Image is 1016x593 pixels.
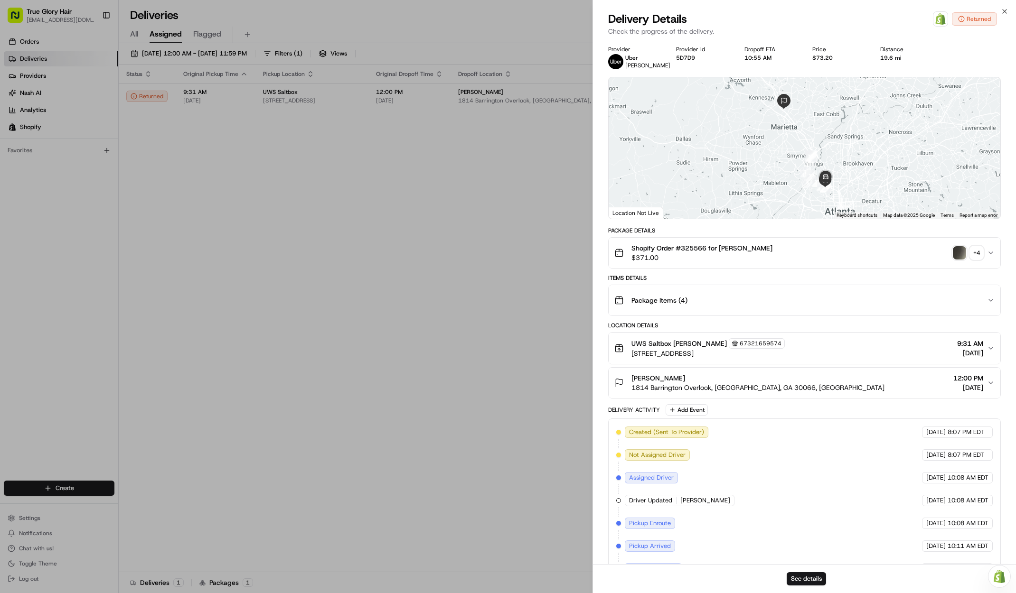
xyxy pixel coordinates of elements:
[926,519,946,528] span: [DATE]
[161,93,173,105] button: Start new chat
[806,170,817,181] div: 12
[926,451,946,459] span: [DATE]
[948,473,988,482] span: 10:08 AM EDT
[625,62,670,69] span: [PERSON_NAME]
[806,151,816,162] div: 11
[9,9,28,28] img: Nash
[800,167,811,177] div: 7
[680,496,730,505] span: [PERSON_NAME]
[970,246,983,259] div: + 4
[948,542,988,550] span: 10:11 AM EDT
[94,161,115,168] span: Pylon
[933,11,948,27] a: Shopify
[625,54,638,62] span: Uber
[948,428,984,436] span: 8:07 PM EDT
[948,451,984,459] span: 8:07 PM EDT
[926,473,946,482] span: [DATE]
[631,349,785,358] span: [STREET_ADDRESS]
[9,38,173,53] p: Welcome 👋
[608,227,1001,234] div: Package Details
[609,333,1000,364] button: UWS Saltbox [PERSON_NAME]67321659574[STREET_ADDRESS]9:31 AM[DATE]
[926,542,946,550] span: [DATE]
[802,177,813,188] div: 6
[812,54,865,62] div: $73.20
[953,246,966,259] img: photo_proof_of_delivery image
[631,253,772,262] span: $371.00
[805,150,815,161] div: 10
[609,368,1000,398] button: [PERSON_NAME]1814 Barrington Overlook, [GEOGRAPHIC_DATA], GA 30066, [GEOGRAPHIC_DATA]12:00 PM[DATE]
[19,138,73,147] span: Knowledge Base
[76,134,156,151] a: 💻API Documentation
[631,383,884,392] span: 1814 Barrington Overlook, [GEOGRAPHIC_DATA], GA 30066, [GEOGRAPHIC_DATA]
[880,54,933,62] div: 19.6 mi
[676,46,729,53] div: Provider Id
[812,46,865,53] div: Price
[953,373,983,383] span: 12:00 PM
[960,213,997,218] a: Report a map error
[608,274,1001,282] div: Items Details
[629,451,686,459] span: Not Assigned Driver
[608,406,660,414] div: Delivery Activity
[629,428,704,436] span: Created (Sent To Provider)
[744,54,797,62] div: 10:55 AM
[666,404,708,416] button: Add Event
[804,156,815,167] div: 8
[676,54,695,62] button: 5D7D9
[609,207,663,219] div: Location Not Live
[787,572,826,585] button: See details
[744,46,797,53] div: Dropoff ETA
[837,212,877,219] button: Keyboard shortcuts
[631,373,685,383] span: [PERSON_NAME]
[948,519,988,528] span: 10:08 AM EDT
[629,473,674,482] span: Assigned Driver
[740,340,781,347] span: 67321659574
[883,213,935,218] span: Map data ©2025 Google
[941,213,954,218] a: Terms (opens in new tab)
[948,496,988,505] span: 10:08 AM EDT
[9,91,27,108] img: 1736555255976-a54dd68f-1ca7-489b-9aae-adbdc363a1c4
[609,238,1000,268] button: Shopify Order #325566 for [PERSON_NAME]$371.00photo_proof_of_delivery image+4
[32,100,120,108] div: We're available if you need us!
[25,61,157,71] input: Clear
[611,206,642,219] a: Open this area in Google Maps (opens a new window)
[812,176,822,187] div: 13
[926,496,946,505] span: [DATE]
[935,13,946,25] img: Shopify
[32,91,156,100] div: Start new chat
[880,46,933,53] div: Distance
[90,138,152,147] span: API Documentation
[608,54,623,69] img: uber-new-logo.jpeg
[80,139,88,146] div: 💻
[926,428,946,436] span: [DATE]
[9,139,17,146] div: 📗
[807,150,817,161] div: 9
[952,12,997,26] button: Returned
[608,46,661,53] div: Provider
[631,339,727,348] span: UWS Saltbox [PERSON_NAME]
[957,348,983,358] span: [DATE]
[953,383,983,392] span: [DATE]
[67,160,115,168] a: Powered byPylon
[608,27,1001,36] p: Check the progress of the delivery.
[609,285,1000,315] button: Package Items (4)
[953,246,983,259] button: photo_proof_of_delivery image+4
[611,206,642,219] img: Google
[629,496,672,505] span: Driver Updated
[631,243,772,253] span: Shopify Order #325566 for [PERSON_NAME]
[957,339,983,348] span: 9:31 AM
[608,11,687,27] span: Delivery Details
[608,322,1001,329] div: Location Details
[629,542,671,550] span: Pickup Arrived
[629,519,671,528] span: Pickup Enroute
[6,134,76,151] a: 📗Knowledge Base
[631,296,687,305] span: Package Items ( 4 )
